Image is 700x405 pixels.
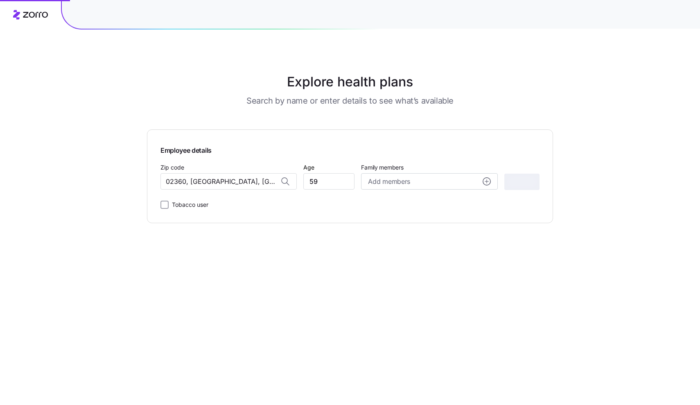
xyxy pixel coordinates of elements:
svg: add icon [483,177,491,186]
label: Zip code [160,163,184,172]
button: Add membersadd icon [361,173,497,190]
input: Age [303,173,355,190]
input: Zip code [160,173,297,190]
span: Add members [368,176,410,187]
span: Family members [361,163,497,172]
h3: Search by name or enter details to see what’s available [246,95,454,106]
label: Age [303,163,314,172]
h1: Explore health plans [167,72,533,92]
span: Employee details [160,143,212,156]
label: Tobacco user [169,200,208,210]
